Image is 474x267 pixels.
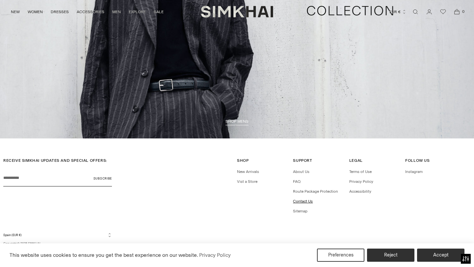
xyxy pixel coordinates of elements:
[237,158,249,163] span: Shop
[3,241,112,246] p: Copyright © 2025, .
[51,5,69,19] a: DRESSES
[423,5,436,18] a: Go to the account page
[349,179,373,184] a: Privacy Policy
[417,249,464,262] button: Accept
[450,5,463,18] a: Open cart modal
[349,169,372,174] a: Terms of Use
[237,169,259,174] a: New Arrivals
[460,9,466,14] span: 0
[198,250,232,260] a: Privacy Policy (opens in a new tab)
[112,5,121,19] a: MEN
[293,189,338,194] a: Route Package Protection
[93,170,112,186] button: Subscribe
[317,249,364,262] button: Preferences
[10,252,198,258] span: This website uses cookies to ensure you get the best experience on our website.
[3,158,107,163] span: RECEIVE SIMKHAI UPDATES AND SPECIAL OFFERS:
[3,2,23,22] button: Gorgias live chat
[405,158,430,163] span: Follow Us
[389,5,407,19] button: EUR €
[293,158,312,163] span: Support
[293,179,301,184] a: FAQ
[77,5,104,19] a: ACCESSORIES
[409,5,422,18] a: Open search modal
[129,5,146,19] a: EXPLORE
[225,119,249,126] a: shop mens
[237,179,257,184] a: Vist a Store
[349,158,363,163] span: Legal
[349,189,371,194] a: Accessibility
[3,232,112,237] button: Spain (EUR €)
[293,169,309,174] a: About Us
[11,5,20,19] a: NEW
[293,209,307,213] a: Sitemap
[225,119,249,124] span: shop mens
[28,5,43,19] a: WOMEN
[367,249,414,262] button: Reject
[201,5,273,18] a: SIMKHAI
[436,5,450,18] a: Wishlist
[154,5,164,19] a: SALE
[405,169,423,174] a: Instagram
[28,242,40,245] a: SIMKHAI
[293,199,313,204] a: Contact Us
